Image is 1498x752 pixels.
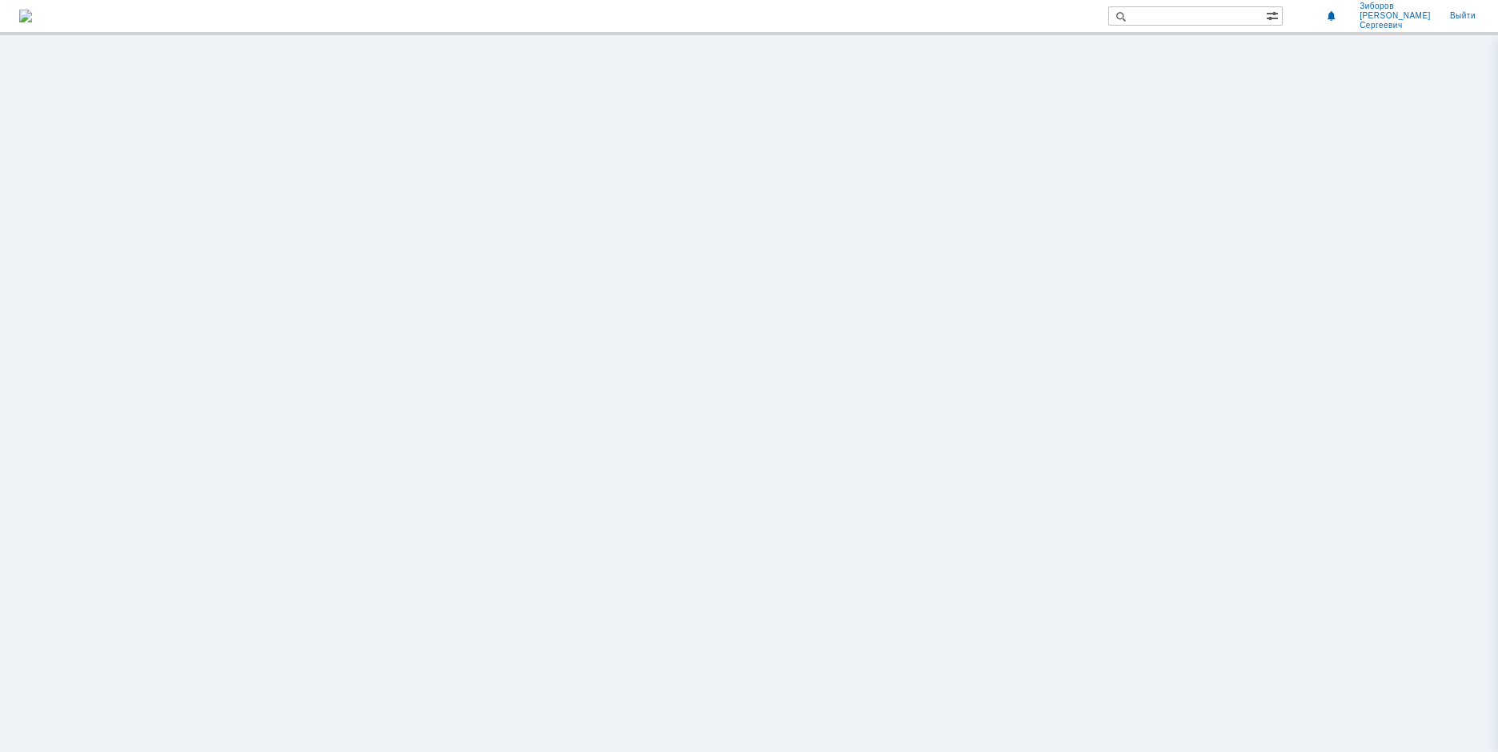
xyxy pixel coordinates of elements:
[1360,2,1431,11] span: Зиборов
[19,10,32,22] img: logo
[1360,11,1431,21] span: [PERSON_NAME]
[19,10,32,22] a: Перейти на домашнюю страницу
[1360,21,1431,30] span: Сергеевич
[1266,7,1282,22] span: Расширенный поиск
